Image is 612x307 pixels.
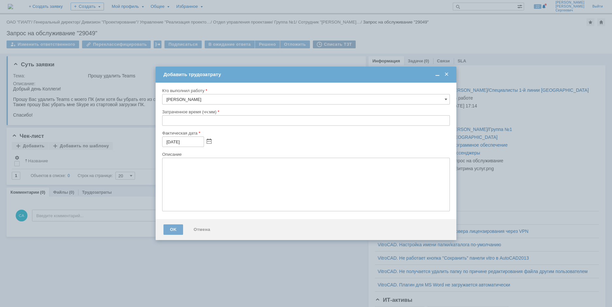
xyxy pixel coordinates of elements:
div: Добавить трудозатрату [163,72,450,77]
div: Описание [162,152,449,156]
div: Кто выполнил работу [162,89,449,93]
div: Фактическая дата [162,131,449,135]
span: Закрыть [443,72,450,77]
span: Свернуть (Ctrl + M) [434,72,441,77]
div: Затраченное время (чч:мм) [162,110,449,114]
